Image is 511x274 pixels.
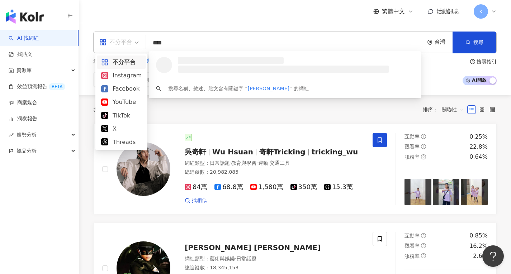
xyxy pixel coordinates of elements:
span: 漲粉率 [404,253,420,259]
span: appstore [99,39,107,46]
button: 類型 [93,72,127,87]
span: 吳奇軒 [185,148,206,156]
div: 2.6% [473,252,488,260]
span: 1,580萬 [250,183,283,191]
span: 350萬 [290,183,317,191]
div: TikTok [101,111,142,120]
span: [PERSON_NAME] [248,86,289,91]
span: question-circle [421,144,426,149]
span: environment [427,40,432,45]
div: 排序： [423,104,467,115]
span: 資源庫 [16,62,32,78]
span: 觀看率 [404,243,420,249]
button: 搜尋 [453,32,496,53]
a: searchAI 找網紅 [9,35,39,42]
span: 活動訊息 [436,8,459,15]
div: 0.64% [469,153,488,161]
iframe: Help Scout Beacon - Open [482,245,504,267]
div: 16.2% [469,242,488,250]
a: KOL Avatar吳奇軒Wu Hsuan奇軒Trickingtricking_wu網紅類型：日常話題·教育與學習·運動·交通工具總追蹤數：20,982,08584萬68.8萬1,580萬350... [93,124,497,215]
a: 洞察報告 [9,115,37,122]
span: 趨勢分析 [16,127,37,143]
span: rise [9,133,14,138]
span: question-circle [470,59,475,64]
span: 觀看率 [404,144,420,149]
span: search [156,86,161,91]
span: [PERSON_NAME] [PERSON_NAME] [185,243,321,252]
img: post-image [461,179,488,206]
span: 關聯性 [442,104,463,115]
img: logo [6,9,44,24]
span: 藝術與娛樂 [210,256,235,261]
div: 0.25% [469,133,488,141]
span: · [268,160,270,166]
span: 搜尋 [473,39,483,45]
span: 運動 [258,160,268,166]
button: 性別 [131,72,165,87]
a: 找貼文 [9,51,32,58]
span: 奇軒Tricking [259,148,306,156]
span: 互動率 [404,134,420,139]
span: 競品分析 [16,143,37,159]
span: tricking_wu [312,148,358,156]
div: 不分平台 [101,58,142,67]
a: 商案媒合 [9,99,37,106]
span: · [256,160,258,166]
span: 交通工具 [270,160,290,166]
div: YouTube [101,97,142,106]
span: 84萬 [185,183,207,191]
span: appstore [101,59,108,66]
span: 您可能感興趣： [93,58,128,65]
span: · [230,160,231,166]
div: Instagram [101,71,142,80]
span: 繁體中文 [382,8,405,15]
a: 效益預測報告BETA [9,83,65,90]
div: 22.8% [469,143,488,151]
span: 找相似 [192,197,207,204]
span: · [235,256,236,261]
div: Threads [101,138,142,146]
span: 互動率 [404,233,420,239]
span: question-circle [421,154,426,159]
div: 網紅類型 ： [185,160,364,167]
div: 台灣 [435,39,453,45]
span: 68.8萬 [214,183,243,191]
div: X [101,124,142,133]
div: 搜尋指引 [477,59,497,64]
div: 搜尋名稱、敘述、貼文含有關鍵字 “ ” 的網紅 [168,85,309,92]
div: 總追蹤數 ： 20,982,085 [185,169,364,176]
span: 日常話題 [236,256,256,261]
span: question-circle [421,243,426,248]
div: 不分平台 [99,37,132,48]
a: 找相似 [185,197,207,204]
span: 日常話題 [210,160,230,166]
span: question-circle [421,134,426,139]
div: Facebook [101,84,142,93]
span: question-circle [421,233,426,238]
div: 0.85% [469,232,488,240]
span: K [479,8,482,15]
div: 網紅類型 ： [185,255,364,263]
div: 共 筆 [93,107,127,112]
img: post-image [404,179,431,206]
span: question-circle [421,253,426,258]
span: Wu Hsuan [212,148,253,156]
span: 15.3萬 [324,183,353,191]
span: 教育與學習 [231,160,256,166]
span: 漲粉率 [404,154,420,160]
img: post-image [433,179,460,206]
div: 總追蹤數 ： 18,345,153 [185,264,364,271]
img: KOL Avatar [117,142,170,196]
